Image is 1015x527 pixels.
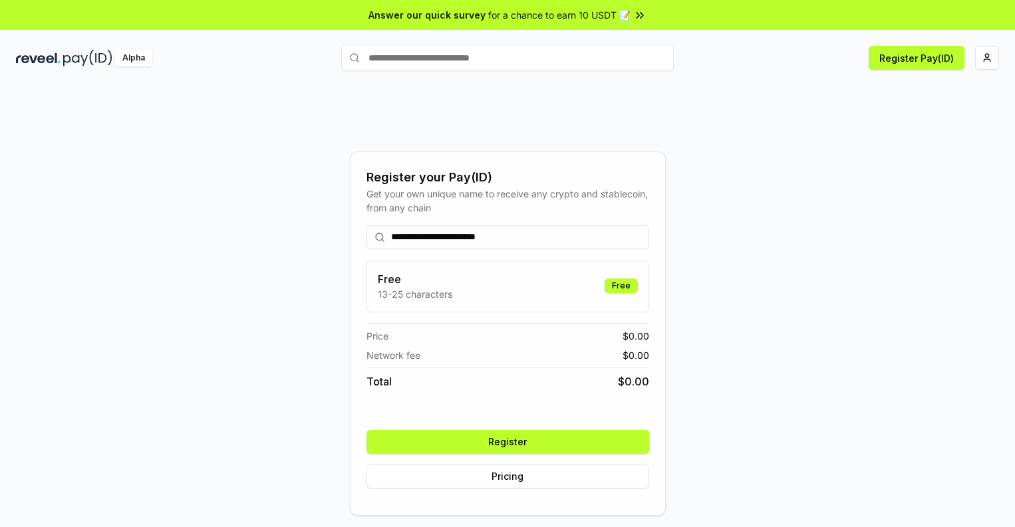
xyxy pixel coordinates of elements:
[605,278,638,293] div: Free
[366,430,649,454] button: Register
[63,50,112,66] img: pay_id
[378,287,452,301] p: 13-25 characters
[618,373,649,389] span: $ 0.00
[366,168,649,187] div: Register your Pay(ID)
[366,348,420,362] span: Network fee
[378,271,452,287] h3: Free
[869,46,964,70] button: Register Pay(ID)
[366,329,388,343] span: Price
[366,465,649,488] button: Pricing
[368,8,486,22] span: Answer our quick survey
[115,50,152,66] div: Alpha
[366,373,392,389] span: Total
[623,329,649,343] span: $ 0.00
[16,50,61,66] img: reveel_dark
[623,348,649,362] span: $ 0.00
[488,8,631,22] span: for a chance to earn 10 USDT 📝
[366,187,649,215] div: Get your own unique name to receive any crypto and stablecoin, from any chain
